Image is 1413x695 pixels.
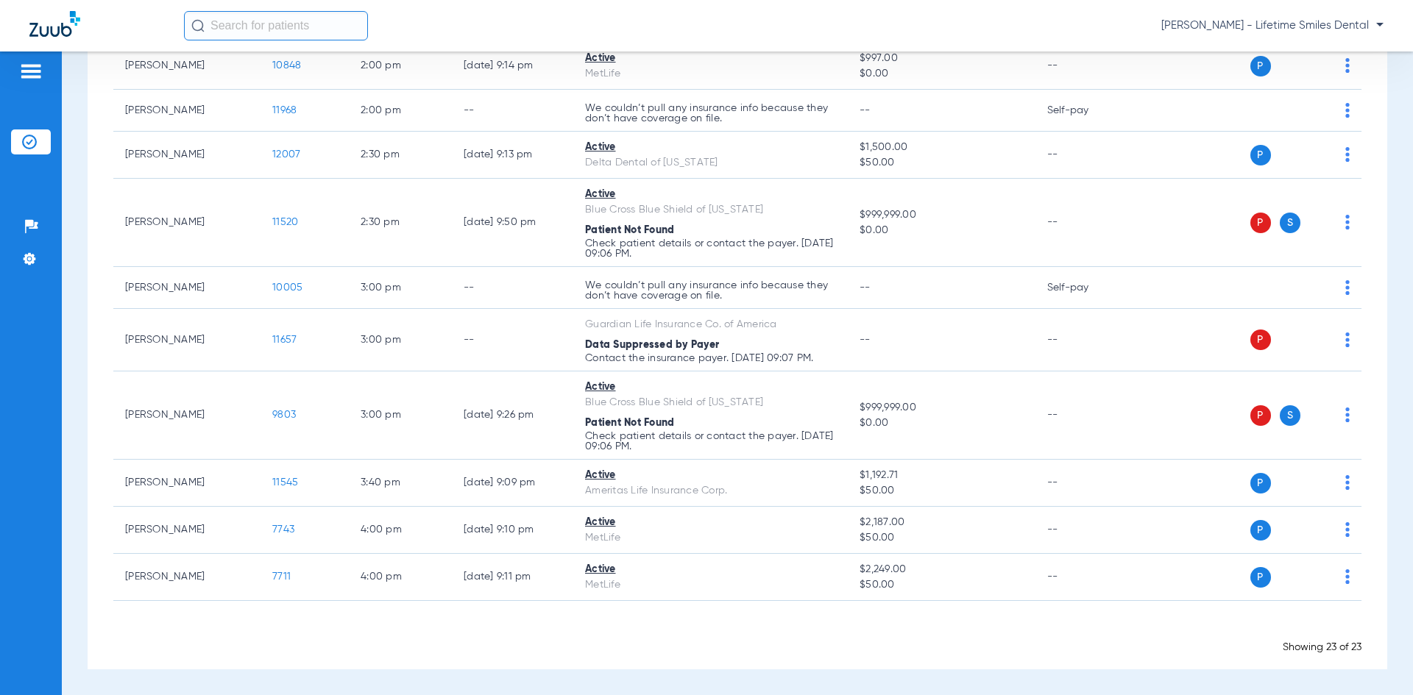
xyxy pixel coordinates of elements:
[860,105,871,115] span: --
[585,431,836,452] p: Check patient details or contact the payer. [DATE] 09:06 PM.
[860,207,1023,223] span: $999,999.00
[860,223,1023,238] span: $0.00
[860,66,1023,82] span: $0.00
[452,90,573,132] td: --
[349,43,452,90] td: 2:00 PM
[860,416,1023,431] span: $0.00
[113,132,261,179] td: [PERSON_NAME]
[452,267,573,309] td: --
[860,335,871,345] span: --
[272,477,298,488] span: 11545
[1035,460,1135,507] td: --
[452,460,573,507] td: [DATE] 9:09 PM
[272,282,302,293] span: 10005
[585,202,836,218] div: Blue Cross Blue Shield of [US_STATE]
[113,554,261,601] td: [PERSON_NAME]
[113,43,261,90] td: [PERSON_NAME]
[860,468,1023,483] span: $1,192.71
[1161,18,1384,33] span: [PERSON_NAME] - Lifetime Smiles Dental
[1035,371,1135,460] td: --
[113,309,261,371] td: [PERSON_NAME]
[585,562,836,577] div: Active
[585,280,836,301] p: We couldn’t pull any insurance info because they don’t have coverage on file.
[1250,567,1271,588] span: P
[1035,179,1135,267] td: --
[585,483,836,499] div: Ameritas Life Insurance Corp.
[860,530,1023,546] span: $50.00
[452,507,573,554] td: [DATE] 9:10 PM
[349,460,452,507] td: 3:40 PM
[113,507,261,554] td: [PERSON_NAME]
[860,562,1023,577] span: $2,249.00
[29,11,80,37] img: Zuub Logo
[860,155,1023,171] span: $50.00
[585,155,836,171] div: Delta Dental of [US_STATE]
[349,267,452,309] td: 3:00 PM
[585,317,836,332] div: Guardian Life Insurance Co. of America
[113,460,261,507] td: [PERSON_NAME]
[272,524,294,535] span: 7743
[1345,103,1350,118] img: group-dot-blue.svg
[272,217,298,227] span: 11520
[1250,213,1271,233] span: P
[452,371,573,460] td: [DATE] 9:26 PM
[1345,569,1350,584] img: group-dot-blue.svg
[452,43,573,90] td: [DATE] 9:14 PM
[585,530,836,546] div: MetLife
[585,468,836,483] div: Active
[272,335,297,345] span: 11657
[1345,407,1350,422] img: group-dot-blue.svg
[1035,309,1135,371] td: --
[452,132,573,179] td: [DATE] 9:13 PM
[349,90,452,132] td: 2:00 PM
[1250,145,1271,165] span: P
[585,353,836,363] p: Contact the insurance payer. [DATE] 09:07 PM.
[585,418,674,428] span: Patient Not Found
[1250,520,1271,541] span: P
[585,225,674,235] span: Patient Not Found
[1280,405,1300,426] span: S
[1345,522,1350,537] img: group-dot-blue.svg
[272,149,300,160] span: 12007
[1345,147,1350,162] img: group-dot-blue.svg
[1250,329,1271,350] span: P
[349,507,452,554] td: 4:00 PM
[1035,43,1135,90] td: --
[1250,473,1271,493] span: P
[452,309,573,371] td: --
[1345,475,1350,490] img: group-dot-blue.svg
[272,571,291,582] span: 7711
[272,410,296,420] span: 9803
[19,63,43,80] img: hamburger-icon
[860,577,1023,593] span: $50.00
[1035,90,1135,132] td: Self-pay
[349,371,452,460] td: 3:00 PM
[860,282,871,293] span: --
[585,51,836,66] div: Active
[272,105,297,115] span: 11968
[349,179,452,267] td: 2:30 PM
[585,103,836,124] p: We couldn’t pull any insurance info because they don’t have coverage on file.
[349,132,452,179] td: 2:30 PM
[860,51,1023,66] span: $997.00
[1345,215,1350,229] img: group-dot-blue.svg
[1250,405,1271,426] span: P
[585,395,836,410] div: Blue Cross Blue Shield of [US_STATE]
[585,187,836,202] div: Active
[585,515,836,530] div: Active
[585,340,719,350] span: Data Suppressed by Payer
[585,66,836,82] div: MetLife
[1345,332,1350,347] img: group-dot-blue.svg
[1280,213,1300,233] span: S
[1035,507,1135,554] td: --
[184,11,368,40] input: Search for patients
[1250,56,1271,76] span: P
[860,140,1023,155] span: $1,500.00
[1035,132,1135,179] td: --
[860,483,1023,499] span: $50.00
[113,371,261,460] td: [PERSON_NAME]
[452,554,573,601] td: [DATE] 9:11 PM
[113,90,261,132] td: [PERSON_NAME]
[113,267,261,309] td: [PERSON_NAME]
[860,400,1023,416] span: $999,999.00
